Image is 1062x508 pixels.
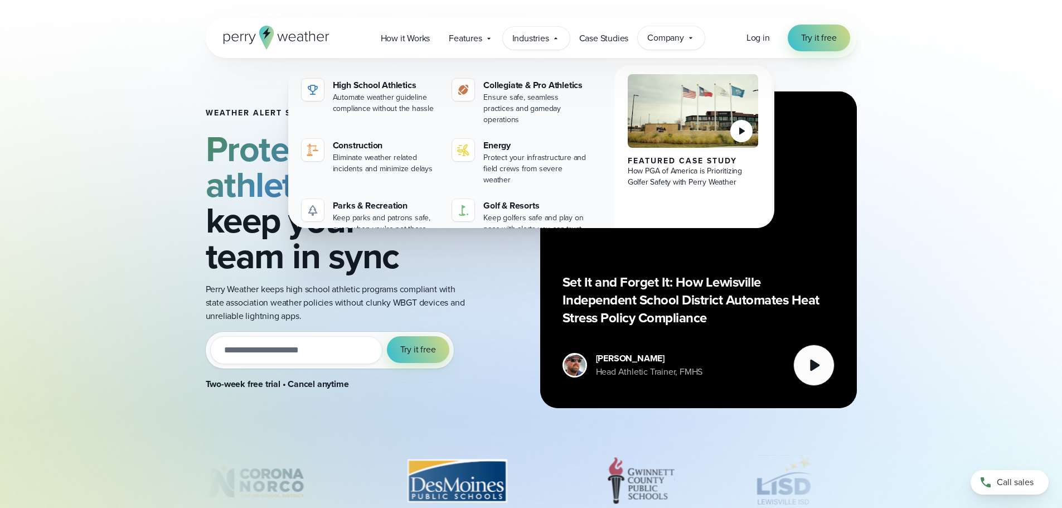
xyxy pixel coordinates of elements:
span: Company [647,31,684,45]
a: Golf & Resorts Keep golfers safe and play on pace with alerts you can trust [448,195,594,239]
img: proathletics-icon@2x-1.svg [457,83,470,96]
p: Set It and Forget It: How Lewisville Independent School District Automates Heat Stress Policy Com... [562,273,835,327]
span: Case Studies [579,32,629,45]
a: Case Studies [570,27,638,50]
a: Parks & Recreation Keep parks and patrons safe, even when you're not there [297,195,444,239]
img: parks-icon-grey.svg [306,204,319,217]
button: Try it free [387,336,449,363]
a: PGA of America, Frisco Campus Featured Case Study How PGA of America is Prioritizing Golfer Safet... [614,65,772,248]
div: Ensure safe, seamless practices and gameday operations [483,92,590,125]
div: Energy [483,139,590,152]
div: Parks & Recreation [333,199,439,212]
div: Construction [333,139,439,152]
div: Head Athletic Trainer, FMHS [596,365,703,379]
div: Collegiate & Pro Athletics [483,79,590,92]
span: Features [449,32,482,45]
h1: Weather Alert System for High School Athletics [206,109,467,118]
strong: Protect student athletes [206,123,444,211]
strong: Two-week free trial • Cancel anytime [206,378,349,390]
span: How it Works [381,32,430,45]
a: Collegiate & Pro Athletics Ensure safe, seamless practices and gameday operations [448,74,594,130]
a: Try it free [788,25,850,51]
div: Eliminate weather related incidents and minimize delays [333,152,439,175]
img: highschool-icon.svg [306,83,319,96]
img: energy-icon@2x-1.svg [457,143,470,157]
div: High School Athletics [333,79,439,92]
img: PGA of America, Frisco Campus [628,74,759,148]
a: Construction Eliminate weather related incidents and minimize delays [297,134,444,179]
a: High School Athletics Automate weather guideline compliance without the hassle [297,74,444,119]
span: Try it free [801,31,837,45]
div: Keep golfers safe and play on pace with alerts you can trust [483,212,590,235]
a: Energy Protect your infrastructure and field crews from severe weather [448,134,594,190]
div: Golf & Resorts [483,199,590,212]
span: Call sales [997,476,1034,489]
img: golf-iconV2.svg [457,204,470,217]
div: [PERSON_NAME] [596,352,703,365]
a: Call sales [971,470,1049,495]
div: Featured Case Study [628,157,759,166]
div: How PGA of America is Prioritizing Golfer Safety with Perry Weather [628,166,759,188]
span: Log in [746,31,770,44]
span: Try it free [400,343,436,356]
a: Log in [746,31,770,45]
div: Automate weather guideline compliance without the hassle [333,92,439,114]
a: How it Works [371,27,440,50]
p: Perry Weather keeps high school athletic programs compliant with state association weather polici... [206,283,467,323]
img: noun-crane-7630938-1@2x.svg [306,143,319,157]
div: Keep parks and patrons safe, even when you're not there [333,212,439,235]
h2: and keep your team in sync [206,131,467,274]
span: Industries [512,32,549,45]
img: cody-henschke-headshot [564,355,585,376]
div: Protect your infrastructure and field crews from severe weather [483,152,590,186]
